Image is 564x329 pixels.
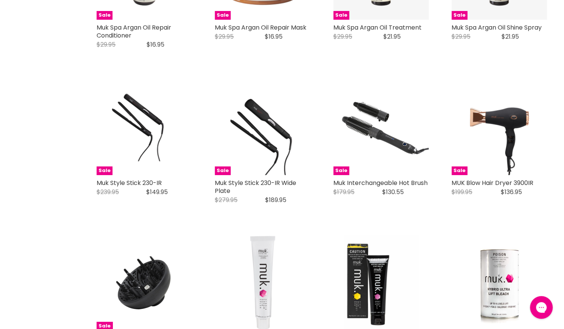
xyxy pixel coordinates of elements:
[333,80,429,175] img: Muk Interchangeable Hot Brush
[265,196,286,204] span: $189.95
[265,32,283,41] span: $16.95
[97,166,112,175] span: Sale
[333,80,429,175] a: Muk Interchangeable Hot Brush Sale
[215,80,310,175] img: Muk Style Stick 230-IR Wide Plate
[146,188,168,196] span: $149.95
[452,11,467,20] span: Sale
[215,32,234,41] span: $29.95
[215,23,306,32] a: Muk Spa Argan Oil Repair Mask
[215,80,310,175] a: Muk Style Stick 230-IR Wide Plate Sale
[452,80,547,175] img: MUK Blow Hair Dryer 3900IR
[215,11,231,20] span: Sale
[97,188,119,196] span: $239.95
[333,179,428,187] a: Muk Interchangeable Hot Brush
[452,80,547,175] a: MUK Blow Hair Dryer 3900IR MUK Blow Hair Dryer 3900IR Sale
[215,196,237,204] span: $279.95
[333,188,355,196] span: $179.95
[526,293,556,321] iframe: Gorgias live chat messenger
[97,80,192,175] img: Muk Style Stick 230-IR
[452,179,533,187] a: MUK Blow Hair Dryer 3900IR
[97,11,112,20] span: Sale
[333,23,422,32] a: Muk Spa Argan Oil Treatment
[333,11,349,20] span: Sale
[452,23,542,32] a: Muk Spa Argan Oil Shine Spray
[333,166,349,175] span: Sale
[97,40,116,49] span: $29.95
[215,179,296,195] a: Muk Style Stick 230-IR Wide Plate
[452,166,467,175] span: Sale
[452,32,470,41] span: $29.95
[452,188,472,196] span: $199.95
[97,179,162,187] a: Muk Style Stick 230-IR
[97,80,192,175] a: Muk Style Stick 230-IR Sale
[502,32,519,41] span: $21.95
[500,188,522,196] span: $136.95
[147,40,164,49] span: $16.95
[333,32,352,41] span: $29.95
[383,32,401,41] span: $21.95
[382,188,404,196] span: $130.55
[215,166,231,175] span: Sale
[97,23,171,40] a: Muk Spa Argan Oil Repair Conditioner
